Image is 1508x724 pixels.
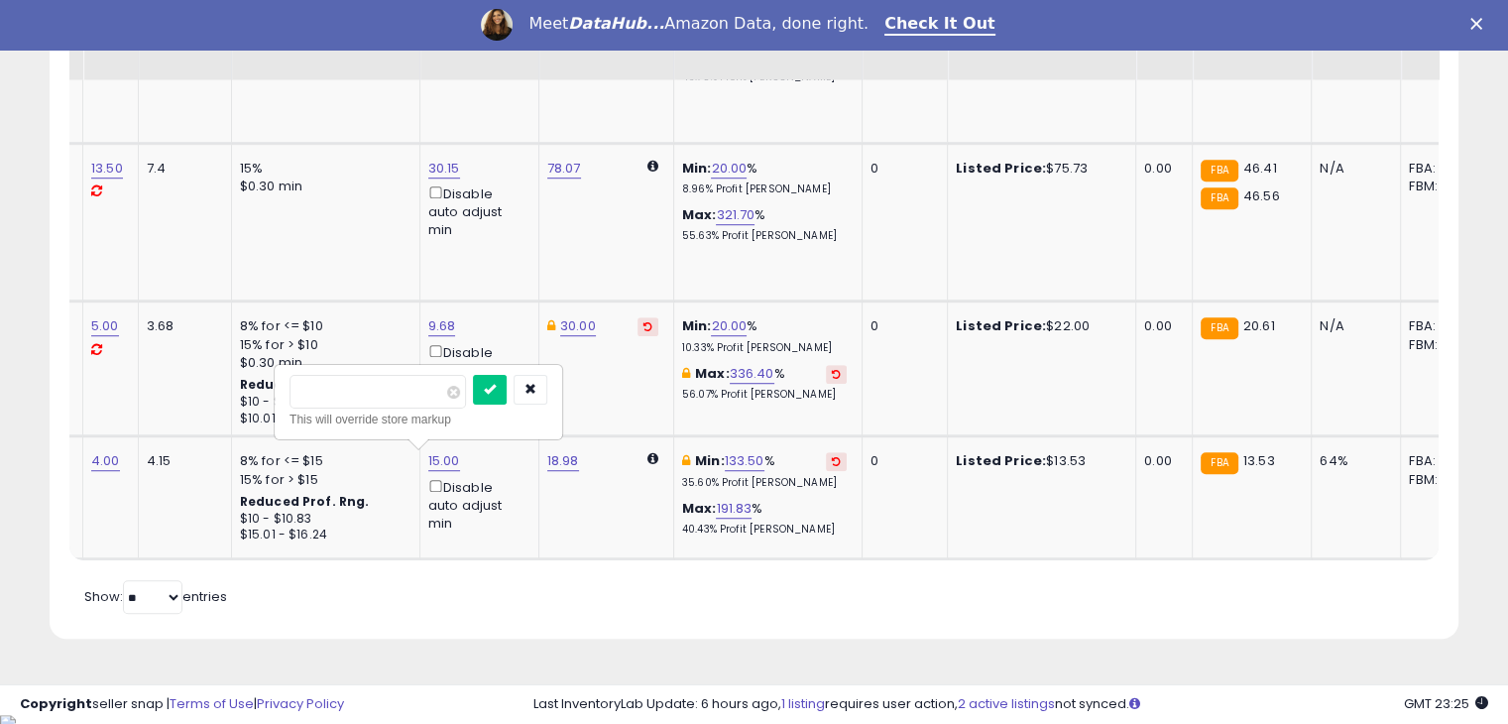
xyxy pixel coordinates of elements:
b: Min: [682,316,712,335]
b: Listed Price: [956,159,1046,178]
a: 78.07 [547,159,581,179]
a: 15.00 [428,451,460,471]
div: Ship Price [1144,9,1184,51]
a: 30.15 [428,159,460,179]
div: N/A [1320,317,1385,335]
div: 15% for > $15 [240,471,405,489]
img: Profile image for Georgie [481,9,513,41]
div: N/A [1320,160,1385,178]
a: 1 listing [781,694,825,713]
a: 30.00 [560,316,596,336]
div: $15.01 - $16.24 [240,527,405,543]
a: Privacy Policy [257,694,344,713]
div: FBA: 14 [1409,317,1474,335]
div: % [682,452,847,489]
span: 46.56 [1243,186,1280,205]
a: 18.98 [547,451,579,471]
div: Fulfillable Quantity [870,9,939,51]
div: Disable auto adjust min [428,476,523,534]
b: Max: [682,205,717,224]
div: 0.00 [1144,317,1177,335]
div: % [682,317,847,354]
div: FBA: 14 [1409,452,1474,470]
i: This overrides the store level min markup for this listing [682,454,690,467]
p: 35.60% Profit [PERSON_NAME] [682,476,847,490]
b: Max: [695,364,730,383]
b: Max: [682,499,717,518]
a: Check It Out [884,14,995,36]
p: 10.33% Profit [PERSON_NAME] [682,341,847,355]
a: 4.00 [91,451,120,471]
div: $10.01 - $10.83 [240,411,405,427]
div: 0.00 [1144,160,1177,178]
div: 7.4 [147,160,216,178]
div: BB Share 24h. [1320,9,1392,51]
div: % [682,500,847,537]
div: $10 - $10.83 [240,511,405,528]
strong: Copyright [20,694,92,713]
a: 9.68 [428,316,456,336]
div: FBM: 0 [1409,178,1474,195]
a: 336.40 [730,364,774,384]
div: 8% for <= $15 [240,452,405,470]
a: 2 active listings [958,694,1055,713]
div: Fulfillment Cost [147,9,223,51]
i: Revert to store-level Min Markup [832,456,841,466]
div: FBM: 5 [1409,471,1474,489]
div: 4.15 [147,452,216,470]
div: $0.30 min [240,178,405,195]
div: % [682,206,847,243]
div: 64% [1320,452,1385,470]
i: DataHub... [568,14,664,33]
a: 5.00 [91,316,119,336]
span: 2025-09-9 23:25 GMT [1404,694,1488,713]
div: Meet Amazon Data, done right. [528,14,869,34]
p: 55.63% Profit [PERSON_NAME] [682,229,847,243]
div: Current Buybox Price [1201,9,1303,51]
div: 0 [870,452,932,470]
div: Disable auto adjust min [428,182,523,240]
b: Min: [682,159,712,178]
span: 13.53 [1243,451,1275,470]
div: 15% for > $10 [240,336,405,354]
div: 0 [870,317,932,335]
span: 20.61 [1243,316,1275,335]
a: 20.00 [711,159,747,179]
p: 40.43% Profit [PERSON_NAME] [682,523,847,537]
div: FBM: 6 [1409,336,1474,354]
b: Listed Price: [956,316,1046,335]
div: This will override store markup [290,410,547,429]
b: Min: [695,451,725,470]
div: Num of Comp. [1409,9,1481,51]
span: 46.41 [1243,159,1277,178]
div: 8% for <= $10 [240,317,405,335]
div: 15% [240,160,405,178]
div: $0.30 min [240,354,405,372]
div: % [682,365,847,402]
b: Reduced Prof. Rng. [240,376,370,393]
div: Close [1470,18,1490,30]
div: % [682,160,847,196]
a: 133.50 [725,451,764,471]
th: The percentage added to the cost of goods (COGS) that forms the calculator for Min & Max prices. [673,1,862,79]
div: $22.00 [956,317,1120,335]
div: $10 - $11.72 [240,394,405,411]
small: FBA [1201,317,1237,339]
div: $13.53 [956,452,1120,470]
div: 0.00 [1144,452,1177,470]
div: Last InventoryLab Update: 6 hours ago, requires user action, not synced. [533,695,1488,714]
div: 3.68 [147,317,216,335]
span: Show: entries [84,587,227,606]
p: 8.96% Profit [PERSON_NAME] [682,182,847,196]
a: 191.83 [716,499,752,519]
div: $75.73 [956,160,1120,178]
div: FBA: 5 [1409,160,1474,178]
a: 20.00 [711,316,747,336]
small: FBA [1201,160,1237,181]
a: 13.50 [91,159,123,179]
small: FBA [1201,452,1237,474]
a: 321.70 [716,205,754,225]
p: 56.07% Profit [PERSON_NAME] [682,388,847,402]
div: Disable auto adjust min [428,341,523,399]
small: FBA [1201,187,1237,209]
